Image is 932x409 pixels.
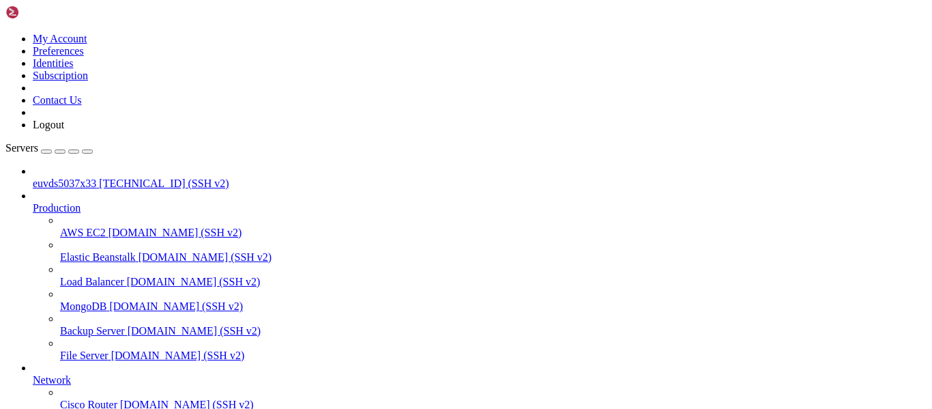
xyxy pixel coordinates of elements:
span: Elastic Beanstalk [60,251,136,263]
a: Production [33,202,927,214]
a: Identities [33,57,74,69]
li: Backup Server [DOMAIN_NAME] (SSH v2) [60,313,927,337]
a: MongoDB [DOMAIN_NAME] (SSH v2) [60,300,927,313]
li: File Server [DOMAIN_NAME] (SSH v2) [60,337,927,362]
span: MongoDB [60,300,106,312]
li: euvds5037x33 [TECHNICAL_ID] (SSH v2) [33,165,927,190]
a: Load Balancer [DOMAIN_NAME] (SSH v2) [60,276,927,288]
a: Network [33,374,927,386]
li: Production [33,190,927,362]
span: AWS EC2 [60,227,106,238]
span: Network [33,374,71,386]
a: euvds5037x33 [TECHNICAL_ID] (SSH v2) [33,178,927,190]
a: Logout [33,119,64,130]
span: [DOMAIN_NAME] (SSH v2) [127,276,261,287]
span: File Server [60,350,108,361]
span: [DOMAIN_NAME] (SSH v2) [128,325,261,337]
li: Elastic Beanstalk [DOMAIN_NAME] (SSH v2) [60,239,927,264]
img: Shellngn [5,5,84,19]
span: [DOMAIN_NAME] (SSH v2) [139,251,272,263]
a: Subscription [33,70,88,81]
span: Production [33,202,81,214]
span: Backup Server [60,325,125,337]
a: File Server [DOMAIN_NAME] (SSH v2) [60,350,927,362]
span: [DOMAIN_NAME] (SSH v2) [111,350,245,361]
span: Servers [5,142,38,154]
li: Load Balancer [DOMAIN_NAME] (SSH v2) [60,264,927,288]
a: AWS EC2 [DOMAIN_NAME] (SSH v2) [60,227,927,239]
li: MongoDB [DOMAIN_NAME] (SSH v2) [60,288,927,313]
li: AWS EC2 [DOMAIN_NAME] (SSH v2) [60,214,927,239]
span: Load Balancer [60,276,124,287]
a: My Account [33,33,87,44]
span: [TECHNICAL_ID] (SSH v2) [99,178,229,189]
a: Preferences [33,45,84,57]
span: [DOMAIN_NAME] (SSH v2) [109,300,243,312]
a: Backup Server [DOMAIN_NAME] (SSH v2) [60,325,927,337]
a: Contact Us [33,94,82,106]
a: Elastic Beanstalk [DOMAIN_NAME] (SSH v2) [60,251,927,264]
span: [DOMAIN_NAME] (SSH v2) [108,227,242,238]
a: Servers [5,142,93,154]
span: euvds5037x33 [33,178,96,189]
